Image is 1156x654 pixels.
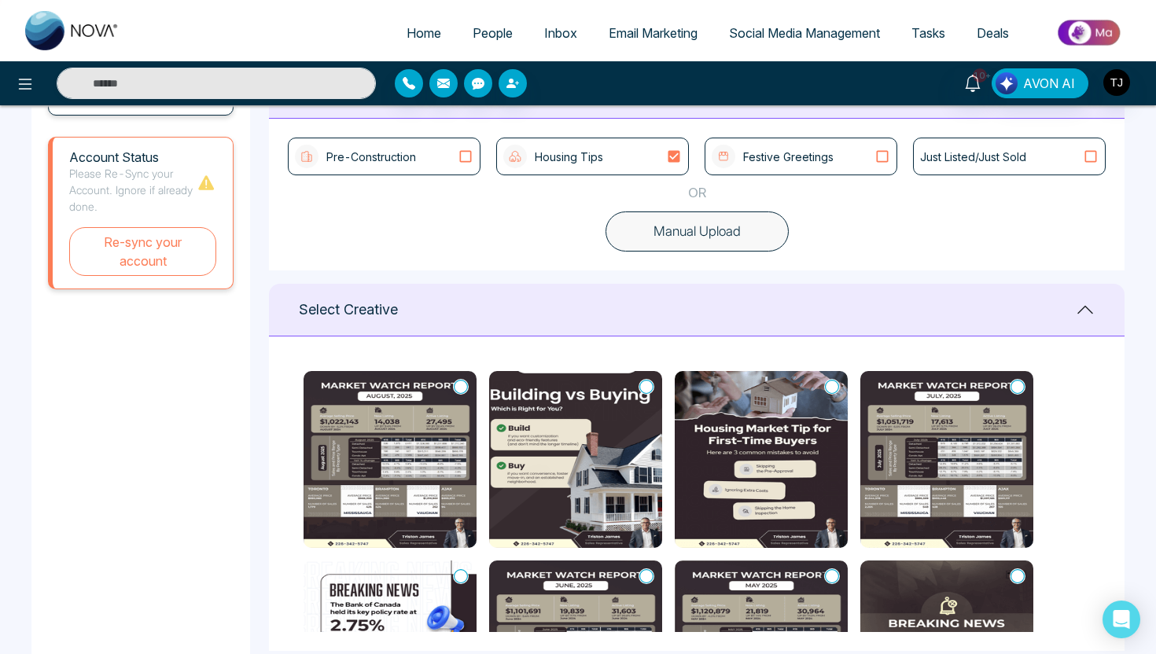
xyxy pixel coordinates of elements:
[535,149,603,165] p: Housing Tips
[996,72,1018,94] img: Lead Flow
[326,149,416,165] p: Pre-Construction
[743,149,834,165] p: Festive Greetings
[729,25,880,41] span: Social Media Management
[457,18,528,48] a: People
[860,371,1033,548] img: Market Report July Trends (40).png
[407,25,441,41] span: Home
[69,165,197,215] p: Please Re-Sync your Account. Ignore if already done.
[544,25,577,41] span: Inbox
[911,25,945,41] span: Tasks
[593,18,713,48] a: Email Marketing
[391,18,457,48] a: Home
[304,371,477,548] img: August Market Watch Report is in (52).png
[973,68,987,83] span: 10+
[609,25,698,41] span: Email Marketing
[69,227,216,276] button: Re-sync your account
[473,25,513,41] span: People
[688,183,706,204] p: OR
[489,371,662,548] img: Building vs Buying Whats the Right Choice for You (51).png
[920,149,1026,165] p: Just Listed/Just Sold
[1103,601,1140,638] div: Open Intercom Messenger
[712,145,735,168] img: icon
[1103,69,1130,96] img: User Avatar
[713,18,896,48] a: Social Media Management
[295,145,318,168] img: icon
[1023,74,1075,93] span: AVON AI
[503,145,527,168] img: icon
[954,68,992,96] a: 10+
[528,18,593,48] a: Inbox
[675,371,848,548] img: Buying your first home Dont make these rookie mistakes (40).png
[299,301,398,318] h1: Select Creative
[1033,15,1147,50] img: Market-place.gif
[25,11,120,50] img: Nova CRM Logo
[896,18,961,48] a: Tasks
[992,68,1088,98] button: AVON AI
[606,211,789,252] button: Manual Upload
[961,18,1025,48] a: Deals
[69,150,197,165] h1: Account Status
[977,25,1009,41] span: Deals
